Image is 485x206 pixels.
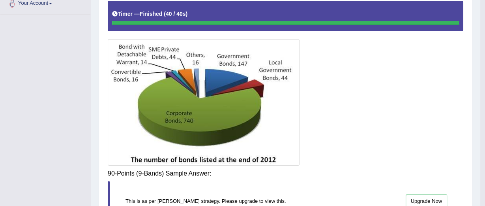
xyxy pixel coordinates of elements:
[108,170,463,177] h4: 90-Points (9-Bands) Sample Answer:
[186,11,188,17] b: )
[140,11,163,17] b: Finished
[112,11,187,17] h5: Timer —
[164,11,166,17] b: (
[166,11,186,17] b: 40 / 40s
